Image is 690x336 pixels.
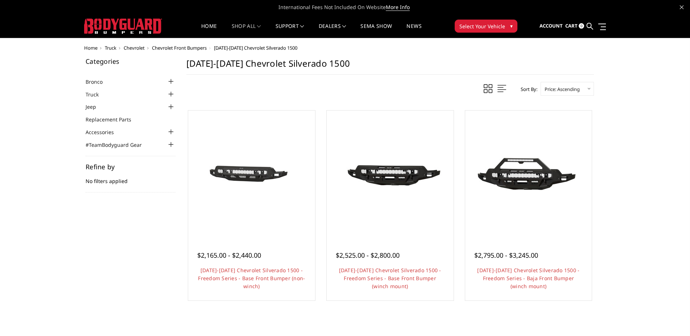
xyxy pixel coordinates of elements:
div: No filters applied [86,163,175,192]
button: Select Your Vehicle [455,20,517,33]
img: 2022-2025 Chevrolet Silverado 1500 - Freedom Series - Base Front Bumper (winch mount) [332,141,448,206]
span: 0 [579,23,584,29]
a: 2022-2025 Chevrolet Silverado 1500 - Freedom Series - Base Front Bumper (winch mount) 2022-2025 C... [329,112,452,236]
label: Sort By: [517,84,537,95]
span: ▾ [510,22,513,30]
a: Dealers [319,24,346,38]
a: #TeamBodyguard Gear [86,141,151,149]
a: Cart 0 [565,16,584,36]
img: 2022-2025 Chevrolet Silverado 1500 - Freedom Series - Baja Front Bumper (winch mount) [470,141,586,206]
a: [DATE]-[DATE] Chevrolet Silverado 1500 - Freedom Series - Base Front Bumper (winch mount) [339,267,441,290]
span: $2,165.00 - $2,440.00 [197,251,261,260]
a: News [406,24,421,38]
a: Chevrolet [124,45,145,51]
a: 2022-2025 Chevrolet Silverado 1500 - Freedom Series - Base Front Bumper (non-winch) 2022-2025 Che... [190,112,313,236]
a: [DATE]-[DATE] Chevrolet Silverado 1500 - Freedom Series - Baja Front Bumper (winch mount) [477,267,579,290]
span: $2,525.00 - $2,800.00 [336,251,400,260]
span: Account [540,22,563,29]
span: Select Your Vehicle [459,22,505,30]
a: 2022-2025 Chevrolet Silverado 1500 - Freedom Series - Baja Front Bumper (winch mount) [467,112,590,236]
a: [DATE]-[DATE] Chevrolet Silverado 1500 - Freedom Series - Base Front Bumper (non-winch) [198,267,305,290]
a: Support [276,24,304,38]
a: shop all [232,24,261,38]
iframe: Chat Widget [654,301,690,336]
a: Chevrolet Front Bumpers [152,45,207,51]
h1: [DATE]-[DATE] Chevrolet Silverado 1500 [186,58,594,75]
h5: Categories [86,58,175,65]
h5: Refine by [86,163,175,170]
a: Jeep [86,103,105,111]
span: $2,795.00 - $3,245.00 [474,251,538,260]
img: BODYGUARD BUMPERS [84,18,162,34]
a: Home [201,24,217,38]
a: Account [540,16,563,36]
a: Home [84,45,98,51]
a: Accessories [86,128,123,136]
span: [DATE]-[DATE] Chevrolet Silverado 1500 [214,45,297,51]
a: Truck [105,45,116,51]
span: Cart [565,22,578,29]
a: Truck [86,91,108,98]
a: SEMA Show [360,24,392,38]
a: Bronco [86,78,112,86]
a: More Info [386,4,410,11]
a: Replacement Parts [86,116,140,123]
